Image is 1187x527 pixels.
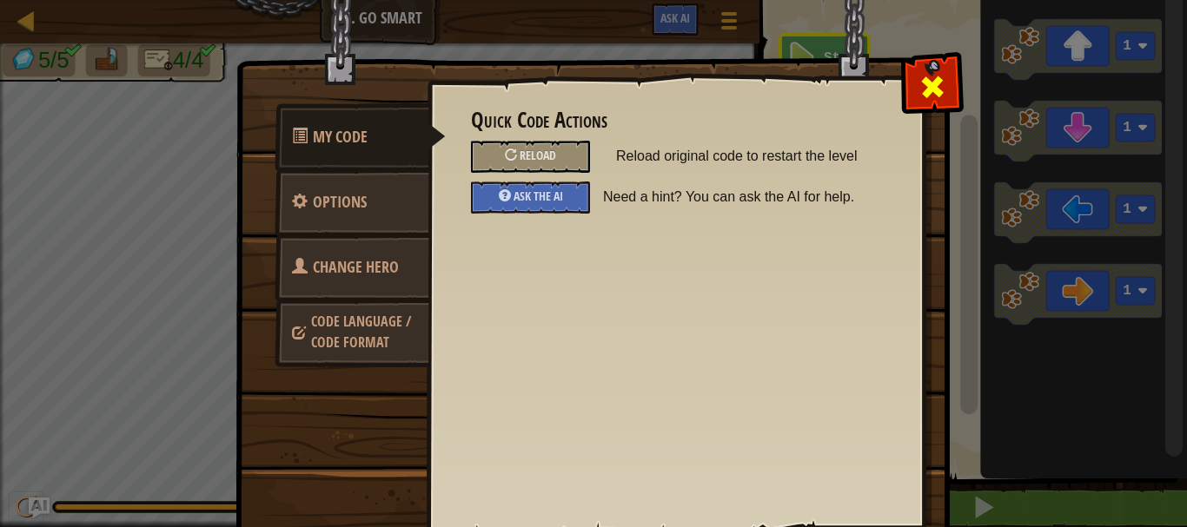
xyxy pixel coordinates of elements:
[471,109,880,132] h3: Quick Code Actions
[471,141,590,173] div: Reload original code to restart the level
[275,168,429,236] a: Options
[313,126,368,148] span: Quick Code Actions
[313,191,367,213] span: Configure settings
[520,147,556,163] span: Reload
[275,103,446,171] a: My Code
[616,141,880,172] span: Reload original code to restart the level
[313,256,399,278] span: Choose hero, language
[471,181,590,214] div: Ask the AI
[514,188,563,204] span: Ask the AI
[311,312,411,352] span: Choose hero, language
[603,181,893,213] span: Need a hint? You can ask the AI for help.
